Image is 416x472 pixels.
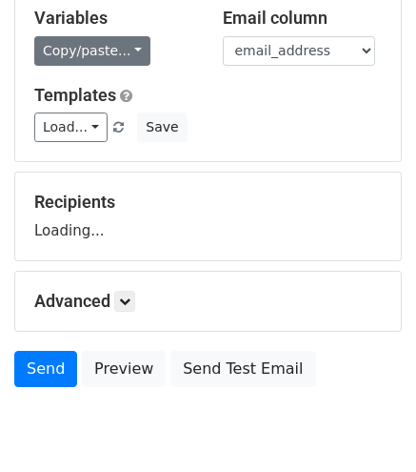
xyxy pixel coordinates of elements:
[34,192,382,241] div: Loading...
[170,351,315,387] a: Send Test Email
[34,291,382,312] h5: Advanced
[14,351,77,387] a: Send
[34,192,382,213] h5: Recipients
[82,351,166,387] a: Preview
[137,113,187,142] button: Save
[34,8,194,29] h5: Variables
[321,380,416,472] iframe: Chat Widget
[34,85,116,105] a: Templates
[34,113,108,142] a: Load...
[34,36,150,66] a: Copy/paste...
[223,8,383,29] h5: Email column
